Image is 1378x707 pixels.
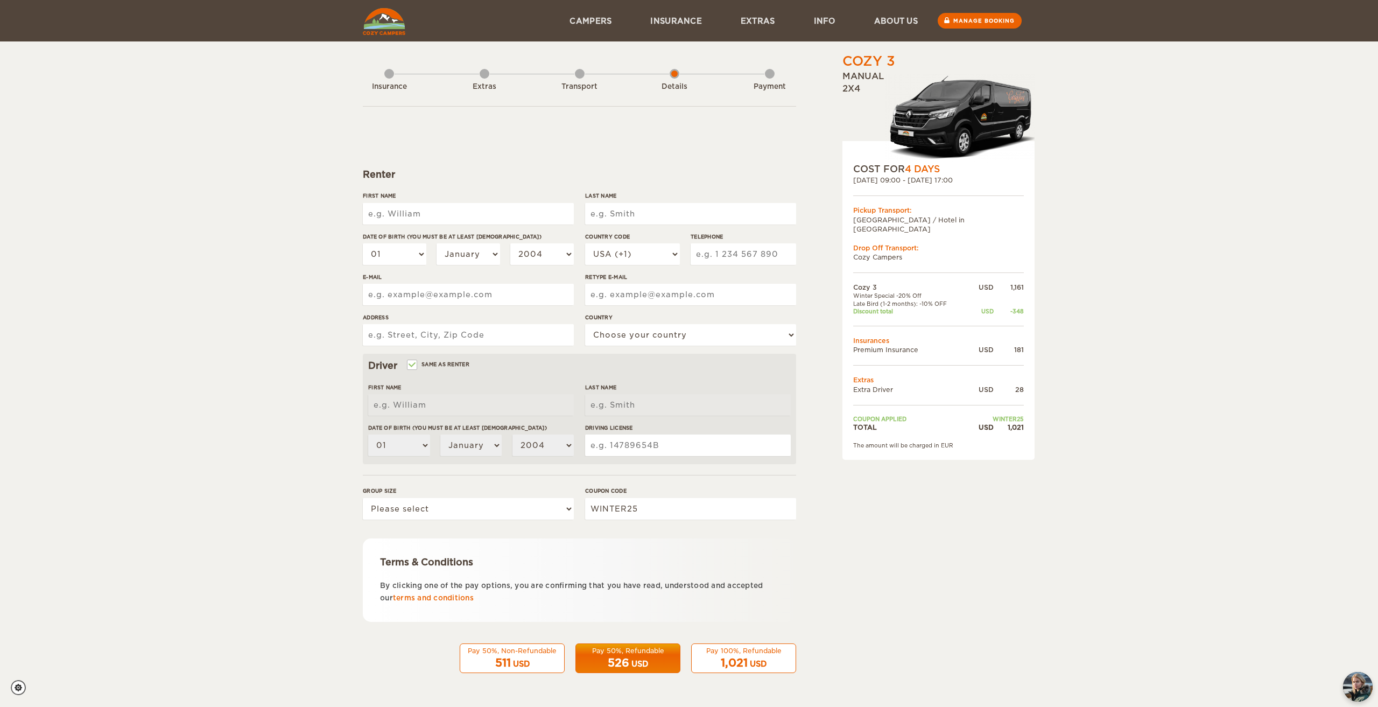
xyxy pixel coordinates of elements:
[691,233,796,241] label: Telephone
[380,556,779,569] div: Terms & Conditions
[363,324,574,346] input: e.g. Street, City, Zip Code
[691,643,796,674] button: Pay 100%, Refundable 1,021 USD
[842,52,895,71] div: Cozy 3
[363,313,574,321] label: Address
[408,362,415,369] input: Same as renter
[585,233,680,241] label: Country Code
[11,680,33,695] a: Cookie settings
[363,203,574,225] input: e.g. William
[853,243,1024,253] div: Drop Off Transport:
[393,594,474,602] a: terms and conditions
[994,307,1024,315] div: -348
[698,646,789,655] div: Pay 100%, Refundable
[467,646,558,655] div: Pay 50%, Non-Refundable
[853,253,1024,262] td: Cozy Campers
[853,307,968,315] td: Discount total
[368,424,574,432] label: Date of birth (You must be at least [DEMOGRAPHIC_DATA])
[968,307,994,315] div: USD
[582,646,673,655] div: Pay 50%, Refundable
[363,487,574,495] label: Group size
[585,435,791,456] input: e.g. 14789654B
[994,283,1024,292] div: 1,161
[968,415,1024,423] td: WINTER25
[853,206,1024,215] div: Pickup Transport:
[1343,672,1373,702] img: Freyja at Cozy Campers
[585,192,796,200] label: Last Name
[853,442,1024,449] div: The amount will be charged in EUR
[853,176,1024,185] div: [DATE] 09:00 - [DATE] 17:00
[853,345,968,354] td: Premium Insurance
[585,394,791,416] input: e.g. Smith
[853,423,968,432] td: TOTAL
[360,82,419,92] div: Insurance
[968,385,994,394] div: USD
[363,192,574,200] label: First Name
[550,82,609,92] div: Transport
[968,345,994,354] div: USD
[994,385,1024,394] div: 28
[363,233,574,241] label: Date of birth (You must be at least [DEMOGRAPHIC_DATA])
[853,336,1024,345] td: Insurances
[408,359,469,369] label: Same as renter
[363,8,405,35] img: Cozy Campers
[938,13,1022,29] a: Manage booking
[585,313,796,321] label: Country
[968,283,994,292] div: USD
[585,424,791,432] label: Driving License
[853,415,968,423] td: Coupon applied
[885,74,1035,163] img: Langur-m-c-logo-2.png
[495,656,511,669] span: 511
[853,385,968,394] td: Extra Driver
[853,215,1024,234] td: [GEOGRAPHIC_DATA] / Hotel in [GEOGRAPHIC_DATA]
[853,375,1024,384] td: Extras
[750,659,767,669] div: USD
[368,383,574,391] label: First Name
[368,394,574,416] input: e.g. William
[575,643,680,674] button: Pay 50%, Refundable 526 USD
[455,82,514,92] div: Extras
[968,423,994,432] div: USD
[691,243,796,265] input: e.g. 1 234 567 890
[740,82,799,92] div: Payment
[585,487,796,495] label: Coupon code
[994,345,1024,354] div: 181
[994,423,1024,432] div: 1,021
[631,659,648,669] div: USD
[853,292,968,299] td: Winter Special -20% Off
[585,273,796,281] label: Retype E-mail
[460,643,565,674] button: Pay 50%, Non-Refundable 511 USD
[363,273,574,281] label: E-mail
[853,163,1024,176] div: COST FOR
[645,82,704,92] div: Details
[853,283,968,292] td: Cozy 3
[905,164,940,174] span: 4 Days
[842,71,1035,163] div: Manual 2x4
[368,359,791,372] div: Driver
[363,284,574,305] input: e.g. example@example.com
[363,168,796,181] div: Renter
[853,300,968,307] td: Late Bird (1-2 months): -10% OFF
[608,656,629,669] span: 526
[585,383,791,391] label: Last Name
[721,656,748,669] span: 1,021
[585,284,796,305] input: e.g. example@example.com
[380,579,779,605] p: By clicking one of the pay options, you are confirming that you have read, understood and accepte...
[585,203,796,225] input: e.g. Smith
[513,659,530,669] div: USD
[1343,672,1373,702] button: chat-button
